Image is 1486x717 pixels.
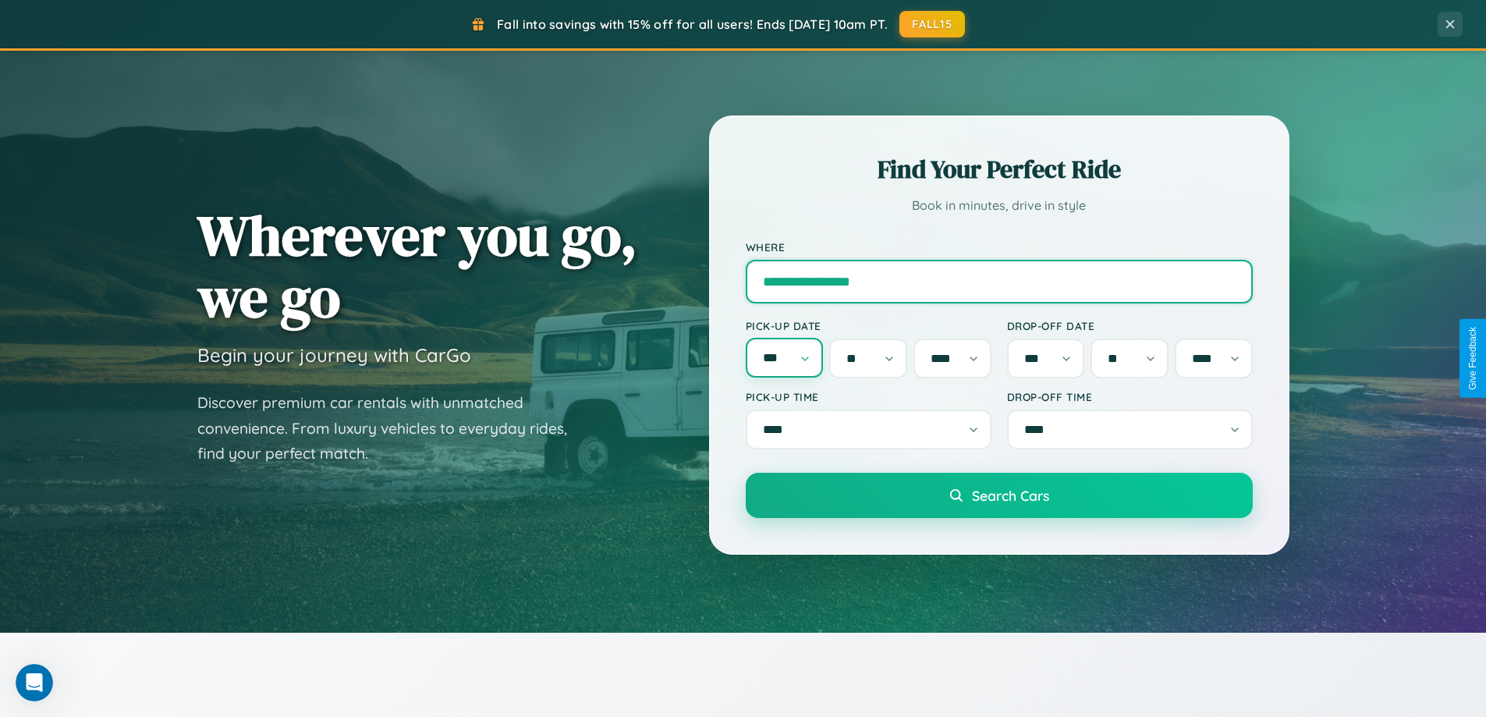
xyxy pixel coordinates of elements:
[1007,319,1253,332] label: Drop-off Date
[972,487,1049,504] span: Search Cars
[746,390,991,403] label: Pick-up Time
[746,240,1253,254] label: Where
[197,204,637,328] h1: Wherever you go, we go
[899,11,965,37] button: FALL15
[746,319,991,332] label: Pick-up Date
[197,343,471,367] h3: Begin your journey with CarGo
[746,473,1253,518] button: Search Cars
[497,16,888,32] span: Fall into savings with 15% off for all users! Ends [DATE] 10am PT.
[197,390,587,467] p: Discover premium car rentals with unmatched convenience. From luxury vehicles to everyday rides, ...
[746,152,1253,186] h2: Find Your Perfect Ride
[746,194,1253,217] p: Book in minutes, drive in style
[16,664,53,701] iframe: Intercom live chat
[1007,390,1253,403] label: Drop-off Time
[1467,327,1478,390] div: Give Feedback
